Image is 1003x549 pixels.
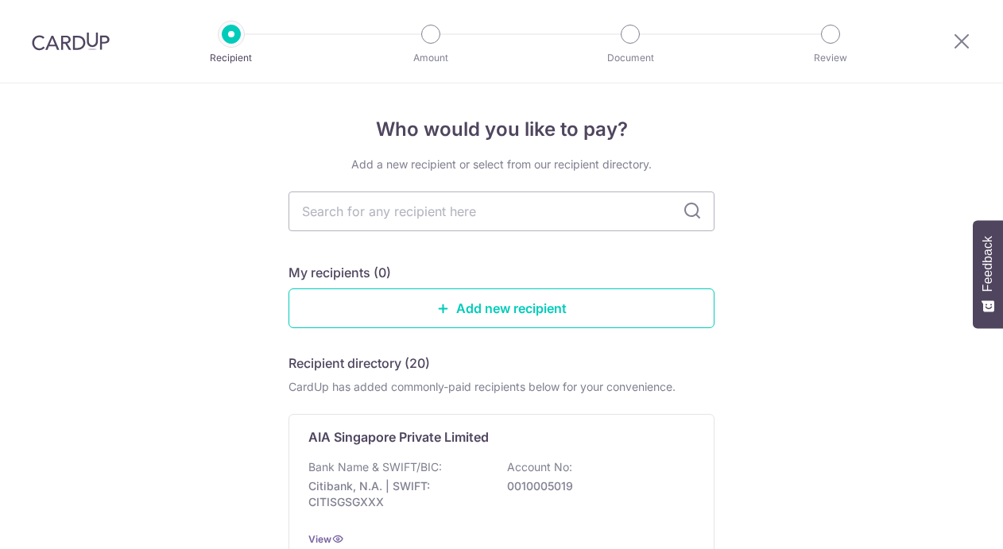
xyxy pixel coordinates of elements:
a: View [308,533,331,545]
p: Citibank, N.A. | SWIFT: CITISGSGXXX [308,478,486,510]
h4: Who would you like to pay? [289,115,714,144]
div: CardUp has added commonly-paid recipients below for your convenience. [289,379,714,395]
p: Recipient [172,50,290,66]
p: Account No: [507,459,572,475]
p: Bank Name & SWIFT/BIC: [308,459,442,475]
input: Search for any recipient here [289,191,714,231]
iframe: Opens a widget where you can find more information [901,501,987,541]
p: AIA Singapore Private Limited [308,427,489,447]
h5: Recipient directory (20) [289,354,430,373]
p: 0010005019 [507,478,685,494]
p: Amount [372,50,490,66]
p: Review [772,50,889,66]
img: CardUp [32,32,110,51]
div: Add a new recipient or select from our recipient directory. [289,157,714,172]
p: Document [571,50,689,66]
span: Feedback [981,236,995,292]
a: Add new recipient [289,288,714,328]
h5: My recipients (0) [289,263,391,282]
button: Feedback - Show survey [973,220,1003,328]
